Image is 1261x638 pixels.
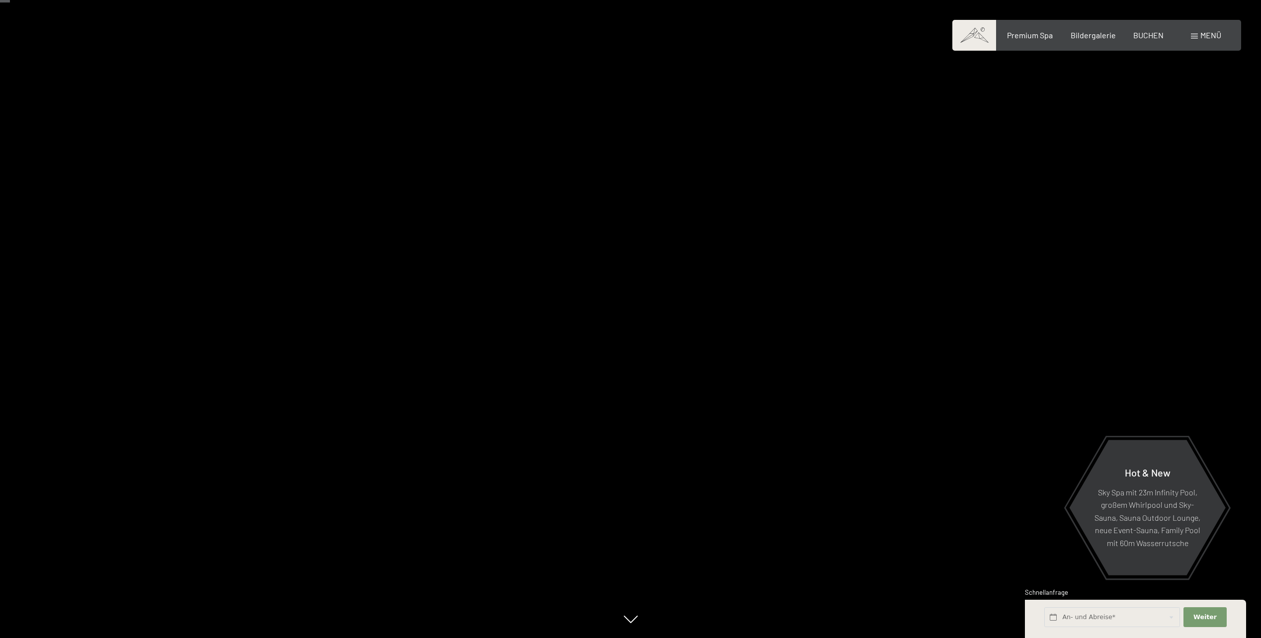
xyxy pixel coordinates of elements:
span: Menü [1200,30,1221,40]
a: Bildergalerie [1071,30,1116,40]
span: Schnellanfrage [1025,588,1068,596]
span: Hot & New [1125,466,1171,478]
a: Premium Spa [1007,30,1053,40]
a: BUCHEN [1133,30,1164,40]
p: Sky Spa mit 23m Infinity Pool, großem Whirlpool und Sky-Sauna, Sauna Outdoor Lounge, neue Event-S... [1093,485,1201,549]
span: Weiter [1193,613,1217,622]
a: Hot & New Sky Spa mit 23m Infinity Pool, großem Whirlpool und Sky-Sauna, Sauna Outdoor Lounge, ne... [1069,439,1226,576]
button: Weiter [1183,607,1226,628]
